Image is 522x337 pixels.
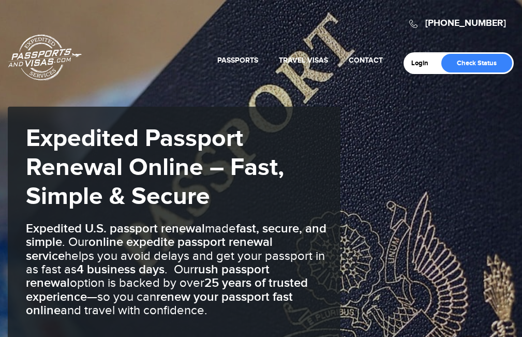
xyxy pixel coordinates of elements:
[26,221,205,236] b: Expedited U.S. passport renewal
[26,222,327,318] h3: made . Our helps you avoid delays and get your passport in as fast as . Our option is backed by o...
[349,56,383,65] a: Contact
[26,124,284,212] strong: Expedited Passport Renewal Online – Fast, Simple & Secure
[279,56,328,65] a: Travel Visas
[441,54,512,72] a: Check Status
[26,289,293,318] b: renew your passport fast online
[26,235,273,263] b: online expedite passport renewal service
[411,59,436,67] a: Login
[26,262,270,290] b: rush passport renewal
[26,221,326,250] b: fast, secure, and simple
[77,262,165,277] b: 4 business days
[425,18,506,29] a: [PHONE_NUMBER]
[26,275,308,304] b: 25 years of trusted experience
[8,34,82,81] a: Passports & [DOMAIN_NAME]
[217,56,258,65] a: Passports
